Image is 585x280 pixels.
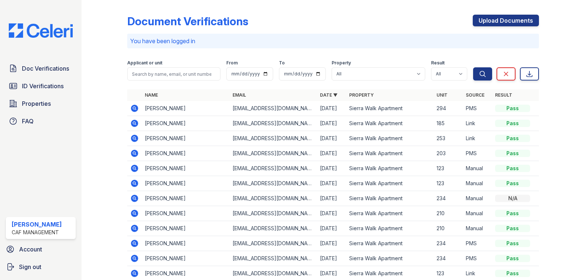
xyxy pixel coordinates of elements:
[495,150,530,157] div: Pass
[3,260,79,274] a: Sign out
[495,225,530,232] div: Pass
[230,116,317,131] td: [EMAIL_ADDRESS][DOMAIN_NAME]
[317,221,346,236] td: [DATE]
[495,210,530,217] div: Pass
[142,131,229,146] td: [PERSON_NAME]
[495,105,530,112] div: Pass
[22,64,69,73] span: Doc Verifications
[230,236,317,251] td: [EMAIL_ADDRESS][DOMAIN_NAME]
[19,245,42,254] span: Account
[434,251,463,266] td: 234
[317,206,346,221] td: [DATE]
[142,146,229,161] td: [PERSON_NAME]
[230,101,317,116] td: [EMAIL_ADDRESS][DOMAIN_NAME]
[434,191,463,206] td: 234
[230,221,317,236] td: [EMAIL_ADDRESS][DOMAIN_NAME]
[346,221,434,236] td: Sierra Walk Apartment
[495,195,530,202] div: N/A
[346,191,434,206] td: Sierra Walk Apartment
[463,146,492,161] td: PMS
[317,191,346,206] td: [DATE]
[230,251,317,266] td: [EMAIL_ADDRESS][DOMAIN_NAME]
[127,67,220,81] input: Search by name, email, or unit number
[495,135,530,142] div: Pass
[127,60,162,66] label: Applicant or unit
[230,191,317,206] td: [EMAIL_ADDRESS][DOMAIN_NAME]
[230,161,317,176] td: [EMAIL_ADDRESS][DOMAIN_NAME]
[230,176,317,191] td: [EMAIL_ADDRESS][DOMAIN_NAME]
[434,176,463,191] td: 123
[279,60,285,66] label: To
[434,221,463,236] td: 210
[3,23,79,38] img: CE_Logo_Blue-a8612792a0a2168367f1c8372b55b34899dd931a85d93a1a3d3e32e68fde9ad4.png
[226,60,238,66] label: From
[142,176,229,191] td: [PERSON_NAME]
[495,165,530,172] div: Pass
[346,116,434,131] td: Sierra Walk Apartment
[142,101,229,116] td: [PERSON_NAME]
[127,15,248,28] div: Document Verifications
[434,161,463,176] td: 123
[463,191,492,206] td: Manual
[230,131,317,146] td: [EMAIL_ADDRESS][DOMAIN_NAME]
[346,131,434,146] td: Sierra Walk Apartment
[142,161,229,176] td: [PERSON_NAME]
[463,206,492,221] td: Manual
[495,240,530,247] div: Pass
[320,92,337,98] a: Date ▼
[434,236,463,251] td: 234
[19,262,41,271] span: Sign out
[463,221,492,236] td: Manual
[142,251,229,266] td: [PERSON_NAME]
[6,61,76,76] a: Doc Verifications
[463,101,492,116] td: PMS
[3,242,79,257] a: Account
[22,99,51,108] span: Properties
[495,270,530,277] div: Pass
[463,116,492,131] td: Link
[12,229,62,236] div: CAF Management
[230,206,317,221] td: [EMAIL_ADDRESS][DOMAIN_NAME]
[142,191,229,206] td: [PERSON_NAME]
[431,60,445,66] label: Result
[463,251,492,266] td: PMS
[346,101,434,116] td: Sierra Walk Apartment
[495,120,530,127] div: Pass
[466,92,484,98] a: Source
[332,60,351,66] label: Property
[317,116,346,131] td: [DATE]
[142,116,229,131] td: [PERSON_NAME]
[317,146,346,161] td: [DATE]
[434,116,463,131] td: 185
[142,206,229,221] td: [PERSON_NAME]
[346,206,434,221] td: Sierra Walk Apartment
[463,131,492,146] td: Link
[346,251,434,266] td: Sierra Walk Apartment
[22,82,64,90] span: ID Verifications
[142,236,229,251] td: [PERSON_NAME]
[130,37,536,45] p: You have been logged in
[495,92,512,98] a: Result
[317,101,346,116] td: [DATE]
[22,117,34,126] span: FAQ
[349,92,374,98] a: Property
[317,236,346,251] td: [DATE]
[434,206,463,221] td: 210
[495,180,530,187] div: Pass
[495,255,530,262] div: Pass
[317,131,346,146] td: [DATE]
[317,176,346,191] td: [DATE]
[233,92,246,98] a: Email
[463,176,492,191] td: Manual
[6,114,76,128] a: FAQ
[142,221,229,236] td: [PERSON_NAME]
[6,96,76,111] a: Properties
[317,161,346,176] td: [DATE]
[473,15,539,26] a: Upload Documents
[434,146,463,161] td: 203
[463,161,492,176] td: Manual
[346,236,434,251] td: Sierra Walk Apartment
[12,220,62,229] div: [PERSON_NAME]
[346,176,434,191] td: Sierra Walk Apartment
[6,79,76,93] a: ID Verifications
